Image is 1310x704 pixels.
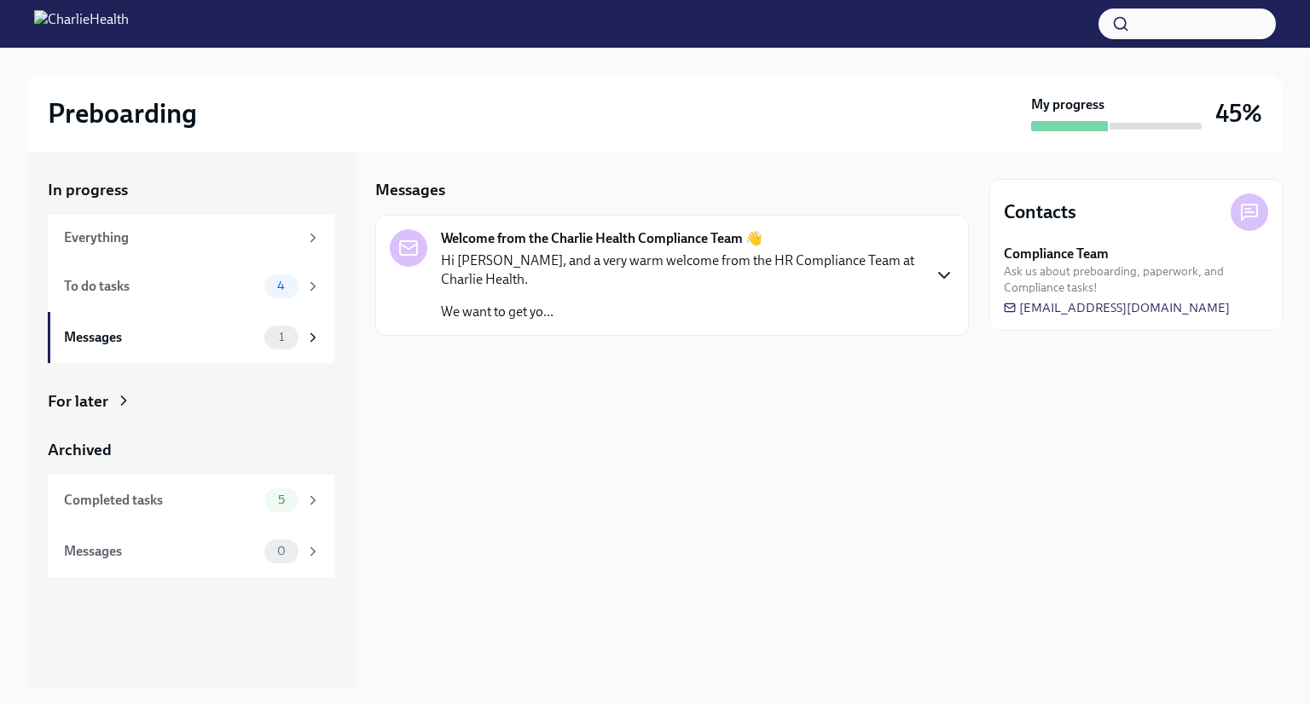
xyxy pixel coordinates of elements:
[64,228,299,247] div: Everything
[48,179,334,201] a: In progress
[269,331,294,343] span: 1
[64,542,258,561] div: Messages
[1004,245,1109,263] strong: Compliance Team
[48,526,334,577] a: Messages0
[1031,95,1104,114] strong: My progress
[1004,199,1076,225] h4: Contacts
[48,475,334,526] a: Completed tasks5
[34,10,129,38] img: CharlieHealth
[48,312,334,363] a: Messages1
[64,277,258,296] div: To do tasks
[1004,263,1268,296] span: Ask us about preboarding, paperwork, and Compliance tasks!
[64,491,258,510] div: Completed tasks
[441,251,920,289] p: Hi [PERSON_NAME], and a very warm welcome from the HR Compliance Team at Charlie Health.
[375,179,445,201] h5: Messages
[1004,299,1230,316] a: [EMAIL_ADDRESS][DOMAIN_NAME]
[64,328,258,347] div: Messages
[267,280,295,292] span: 4
[441,303,920,321] p: We want to get yo...
[48,390,334,413] a: For later
[48,96,197,130] h2: Preboarding
[48,261,334,312] a: To do tasks4
[48,215,334,261] a: Everything
[268,493,295,506] span: 5
[48,390,108,413] div: For later
[267,545,296,557] span: 0
[1215,98,1262,129] h3: 45%
[48,439,334,461] a: Archived
[441,229,762,248] strong: Welcome from the Charlie Health Compliance Team 👋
